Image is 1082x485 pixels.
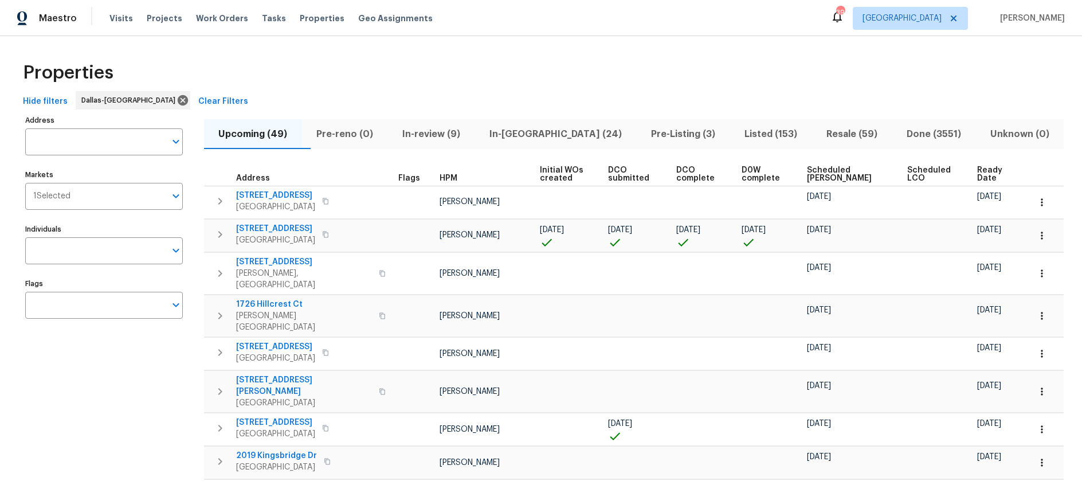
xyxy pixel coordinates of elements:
[977,382,1001,390] span: [DATE]
[644,126,723,142] span: Pre-Listing (3)
[236,201,315,213] span: [GEOGRAPHIC_DATA]
[608,226,632,234] span: [DATE]
[236,341,315,353] span: [STREET_ADDRESS]
[807,193,831,201] span: [DATE]
[440,459,500,467] span: [PERSON_NAME]
[807,344,831,352] span: [DATE]
[25,226,183,233] label: Individuals
[309,126,381,142] span: Pre-reno (0)
[977,226,1001,234] span: [DATE]
[262,14,286,22] span: Tasks
[211,126,295,142] span: Upcoming (49)
[236,353,315,364] span: [GEOGRAPHIC_DATA]
[23,95,68,109] span: Hide filters
[168,134,184,150] button: Open
[236,450,317,461] span: 2019 Kingsbridge Dr
[977,264,1001,272] span: [DATE]
[18,91,72,112] button: Hide filters
[440,198,500,206] span: [PERSON_NAME]
[109,13,133,24] span: Visits
[358,13,433,24] span: Geo Assignments
[198,95,248,109] span: Clear Filters
[907,166,958,182] span: Scheduled LCO
[977,420,1001,428] span: [DATE]
[440,388,500,396] span: [PERSON_NAME]
[236,190,315,201] span: [STREET_ADDRESS]
[540,226,564,234] span: [DATE]
[300,13,344,24] span: Properties
[236,428,315,440] span: [GEOGRAPHIC_DATA]
[482,126,630,142] span: In-[GEOGRAPHIC_DATA] (24)
[676,226,700,234] span: [DATE]
[742,226,766,234] span: [DATE]
[995,13,1065,24] span: [PERSON_NAME]
[977,193,1001,201] span: [DATE]
[236,461,317,473] span: [GEOGRAPHIC_DATA]
[977,306,1001,314] span: [DATE]
[194,91,253,112] button: Clear Filters
[807,166,888,182] span: Scheduled [PERSON_NAME]
[440,231,500,239] span: [PERSON_NAME]
[608,166,657,182] span: DCO submitted
[39,13,77,24] span: Maestro
[147,13,182,24] span: Projects
[736,126,805,142] span: Listed (153)
[818,126,885,142] span: Resale (59)
[81,95,180,106] span: Dallas-[GEOGRAPHIC_DATA]
[236,417,315,428] span: [STREET_ADDRESS]
[807,226,831,234] span: [DATE]
[236,223,315,234] span: [STREET_ADDRESS]
[395,126,468,142] span: In-review (9)
[807,420,831,428] span: [DATE]
[168,188,184,204] button: Open
[168,297,184,313] button: Open
[807,306,831,314] span: [DATE]
[440,350,500,358] span: [PERSON_NAME]
[76,91,190,109] div: Dallas-[GEOGRAPHIC_DATA]
[236,310,372,333] span: [PERSON_NAME][GEOGRAPHIC_DATA]
[977,344,1001,352] span: [DATE]
[236,174,270,182] span: Address
[982,126,1057,142] span: Unknown (0)
[25,280,183,287] label: Flags
[168,242,184,259] button: Open
[863,13,942,24] span: [GEOGRAPHIC_DATA]
[899,126,969,142] span: Done (3551)
[236,268,372,291] span: [PERSON_NAME], [GEOGRAPHIC_DATA]
[236,256,372,268] span: [STREET_ADDRESS]
[742,166,787,182] span: D0W complete
[398,174,420,182] span: Flags
[440,312,500,320] span: [PERSON_NAME]
[676,166,722,182] span: DCO complete
[836,7,844,18] div: 39
[977,166,1010,182] span: Ready Date
[236,234,315,246] span: [GEOGRAPHIC_DATA]
[23,67,113,79] span: Properties
[540,166,589,182] span: Initial WOs created
[440,174,457,182] span: HPM
[33,191,70,201] span: 1 Selected
[25,117,183,124] label: Address
[977,453,1001,461] span: [DATE]
[25,171,183,178] label: Markets
[196,13,248,24] span: Work Orders
[807,453,831,461] span: [DATE]
[807,264,831,272] span: [DATE]
[440,425,500,433] span: [PERSON_NAME]
[440,269,500,277] span: [PERSON_NAME]
[236,299,372,310] span: 1726 Hillcrest Ct
[608,420,632,428] span: [DATE]
[236,397,372,409] span: [GEOGRAPHIC_DATA]
[236,374,372,397] span: [STREET_ADDRESS][PERSON_NAME]
[807,382,831,390] span: [DATE]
